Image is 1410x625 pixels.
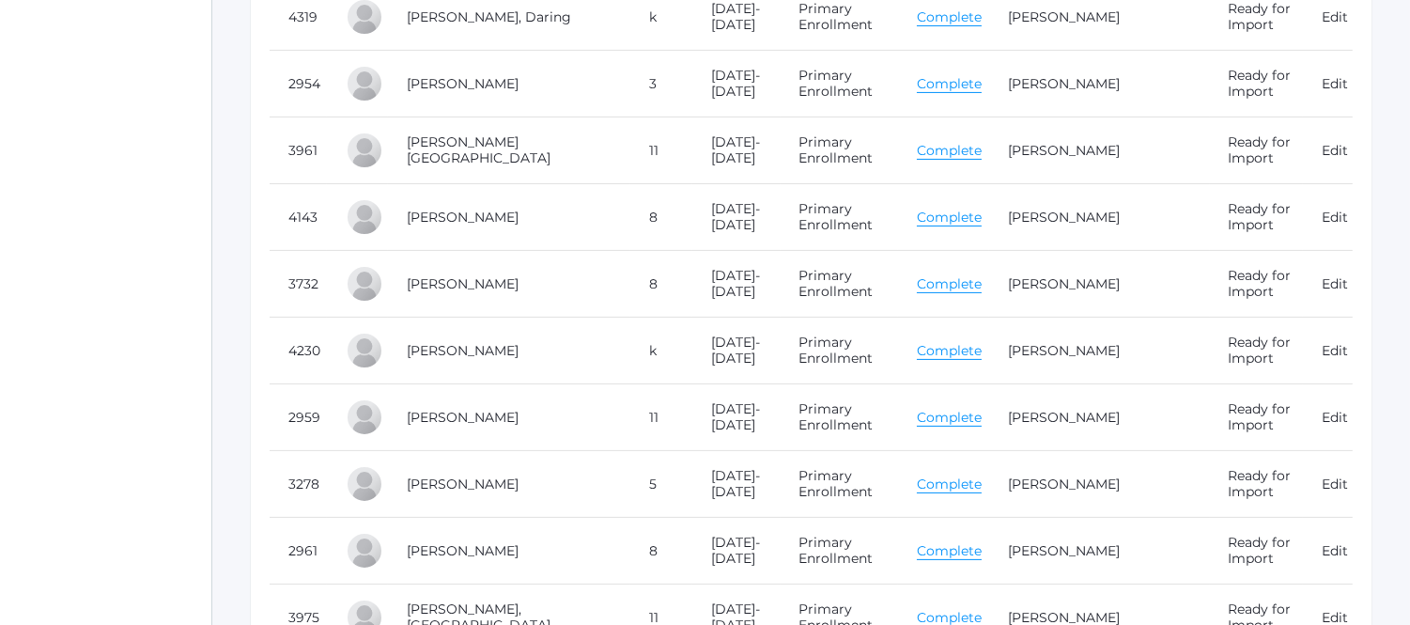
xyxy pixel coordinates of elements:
a: [PERSON_NAME] [1008,342,1120,359]
a: Complete [917,542,982,560]
td: Ready for Import [1210,184,1303,251]
td: 3732 [270,251,327,318]
td: 8 [630,251,692,318]
td: 8 [630,184,692,251]
td: Ready for Import [1210,384,1303,451]
td: 11 [630,117,692,184]
a: Complete [917,476,982,493]
a: Complete [917,142,982,160]
td: k [630,318,692,384]
a: [PERSON_NAME][GEOGRAPHIC_DATA] [407,133,550,166]
a: [PERSON_NAME] [407,75,519,92]
a: [PERSON_NAME] [1008,476,1120,492]
a: [PERSON_NAME] [407,275,519,292]
a: Complete [917,75,982,93]
a: Edit [1322,8,1348,25]
td: [DATE]-[DATE] [692,184,781,251]
td: Primary Enrollment [781,251,899,318]
a: [PERSON_NAME] [407,542,519,559]
div: James Burke [346,465,383,503]
td: 2959 [270,384,327,451]
td: Ready for Import [1210,251,1303,318]
a: [PERSON_NAME] [407,209,519,226]
a: Edit [1322,409,1348,426]
a: [PERSON_NAME] [1008,142,1120,159]
td: 5 [630,451,692,518]
td: 4143 [270,184,327,251]
a: Edit [1322,476,1348,492]
td: Ready for Import [1210,117,1303,184]
a: [PERSON_NAME] [407,476,519,492]
div: Joanna Bethancourt [346,265,383,303]
a: Edit [1322,342,1348,359]
td: 3 [630,51,692,117]
td: Ready for Import [1210,451,1303,518]
div: William Burke [346,532,383,570]
td: Primary Enrollment [781,117,899,184]
div: Carson Broome [346,332,383,369]
td: Primary Enrollment [781,51,899,117]
td: Ready for Import [1210,318,1303,384]
a: [PERSON_NAME] [1008,275,1120,292]
td: 2961 [270,518,327,585]
td: 3278 [270,451,327,518]
td: Ready for Import [1210,518,1303,585]
a: [PERSON_NAME] [1008,209,1120,226]
a: [PERSON_NAME] [407,342,519,359]
td: Primary Enrollment [781,384,899,451]
td: Primary Enrollment [781,518,899,585]
a: Complete [917,275,982,293]
td: [DATE]-[DATE] [692,518,781,585]
a: Edit [1322,142,1348,159]
td: [DATE]-[DATE] [692,251,781,318]
a: Edit [1322,75,1348,92]
td: 2954 [270,51,327,117]
td: [DATE]-[DATE] [692,117,781,184]
a: [PERSON_NAME] [1008,75,1120,92]
td: Ready for Import [1210,51,1303,117]
a: [PERSON_NAME] [407,409,519,426]
a: [PERSON_NAME], Daring [407,8,571,25]
a: [PERSON_NAME] [1008,8,1120,25]
td: [DATE]-[DATE] [692,451,781,518]
td: [DATE]-[DATE] [692,318,781,384]
td: [DATE]-[DATE] [692,384,781,451]
a: [PERSON_NAME] [1008,542,1120,559]
td: Primary Enrollment [781,318,899,384]
td: 8 [630,518,692,585]
td: Primary Enrollment [781,184,899,251]
a: Complete [917,342,982,360]
a: Edit [1322,209,1348,226]
td: Primary Enrollment [781,451,899,518]
a: Complete [917,8,982,26]
div: Maxwell Burford [346,398,383,436]
div: Addison Bankston [346,132,383,169]
td: 3961 [270,117,327,184]
div: Samuel Bentzler [346,198,383,236]
a: [PERSON_NAME] [1008,409,1120,426]
td: 4230 [270,318,327,384]
div: Ella Bandy [346,65,383,102]
td: 11 [630,384,692,451]
a: Edit [1322,275,1348,292]
a: Complete [917,209,982,227]
td: [DATE]-[DATE] [692,51,781,117]
a: Complete [917,409,982,427]
a: Edit [1322,542,1348,559]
